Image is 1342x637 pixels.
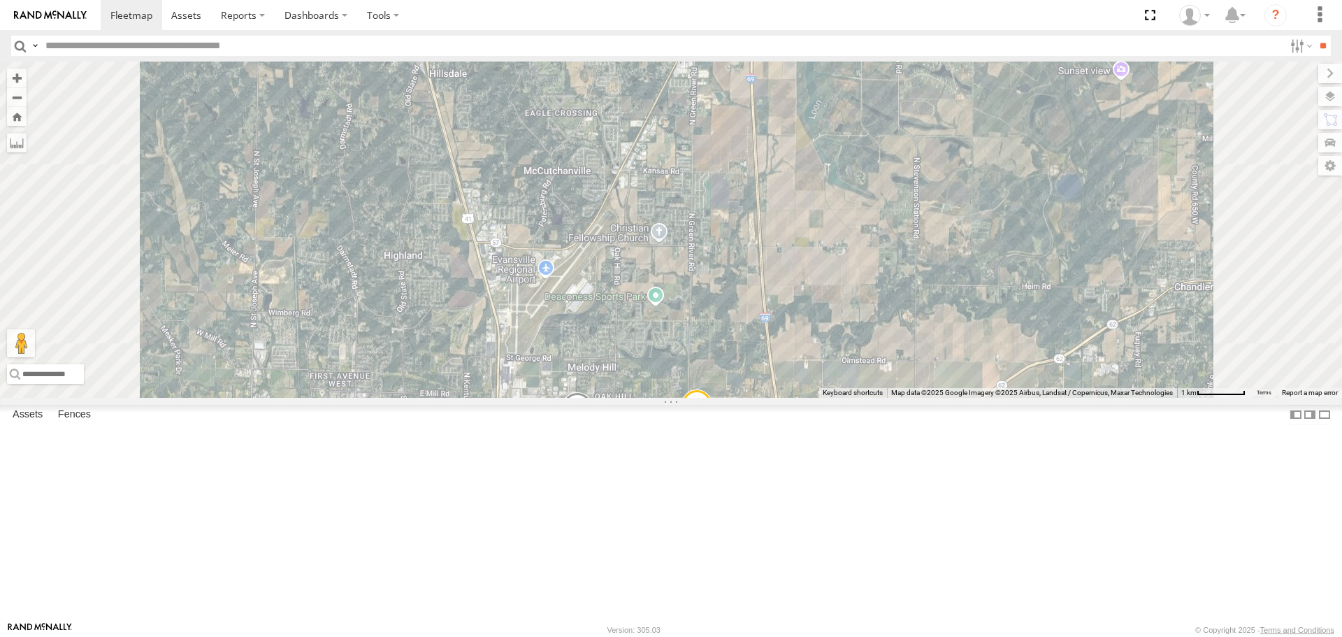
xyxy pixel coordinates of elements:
label: Search Query [29,36,41,56]
div: © Copyright 2025 - [1195,626,1334,634]
label: Search Filter Options [1285,36,1315,56]
button: Keyboard shortcuts [823,388,883,398]
label: Fences [51,406,98,425]
a: Report a map error [1282,389,1338,396]
button: Zoom in [7,69,27,87]
a: Visit our Website [8,623,72,637]
button: Zoom Home [7,107,27,126]
span: Map data ©2025 Google Imagery ©2025 Airbus, Landsat / Copernicus, Maxar Technologies [891,389,1173,396]
span: 1 km [1181,389,1197,396]
label: Map Settings [1318,156,1342,176]
img: rand-logo.svg [14,10,87,20]
label: Dock Summary Table to the Left [1289,405,1303,425]
button: Zoom out [7,87,27,107]
label: Hide Summary Table [1318,405,1332,425]
div: Version: 305.03 [607,626,661,634]
label: Dock Summary Table to the Right [1303,405,1317,425]
a: Terms and Conditions [1260,626,1334,634]
a: Terms [1257,389,1271,395]
label: Measure [7,133,27,152]
button: Map Scale: 1 km per 66 pixels [1177,388,1250,398]
label: Assets [6,406,50,425]
i: ? [1264,4,1287,27]
div: Nathan Stone [1174,5,1215,26]
button: Drag Pegman onto the map to open Street View [7,329,35,357]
